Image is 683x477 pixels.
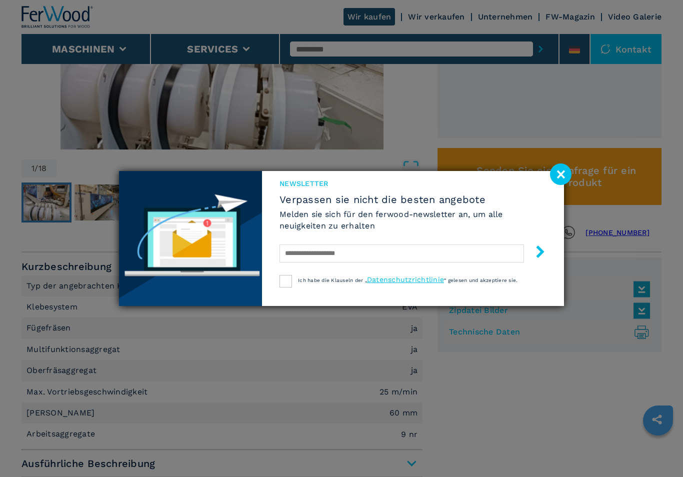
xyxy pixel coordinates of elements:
[279,178,546,188] span: Newsletter
[119,171,262,306] img: Newsletter image
[279,193,546,205] span: Verpassen sie nicht die besten angebote
[279,208,546,231] h6: Melden sie sich für den ferwood-newsletter an, um alle neuigkeiten zu erhalten
[524,241,546,265] button: submit-button
[367,275,444,283] a: Datenschutzrichtlinie
[298,277,367,283] span: Ich habe die Klauseln der „
[444,277,517,283] span: “ gelesen und akzeptiere sie.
